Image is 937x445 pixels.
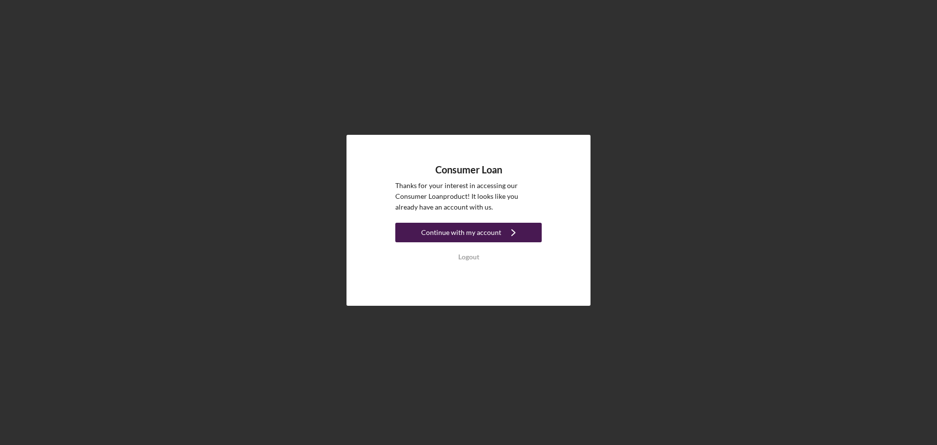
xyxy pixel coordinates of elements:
[395,223,542,245] a: Continue with my account
[395,223,542,242] button: Continue with my account
[435,164,502,175] h4: Consumer Loan
[421,223,501,242] div: Continue with my account
[395,180,542,213] p: Thanks for your interest in accessing our Consumer Loan product! It looks like you already have a...
[395,247,542,267] button: Logout
[458,247,479,267] div: Logout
